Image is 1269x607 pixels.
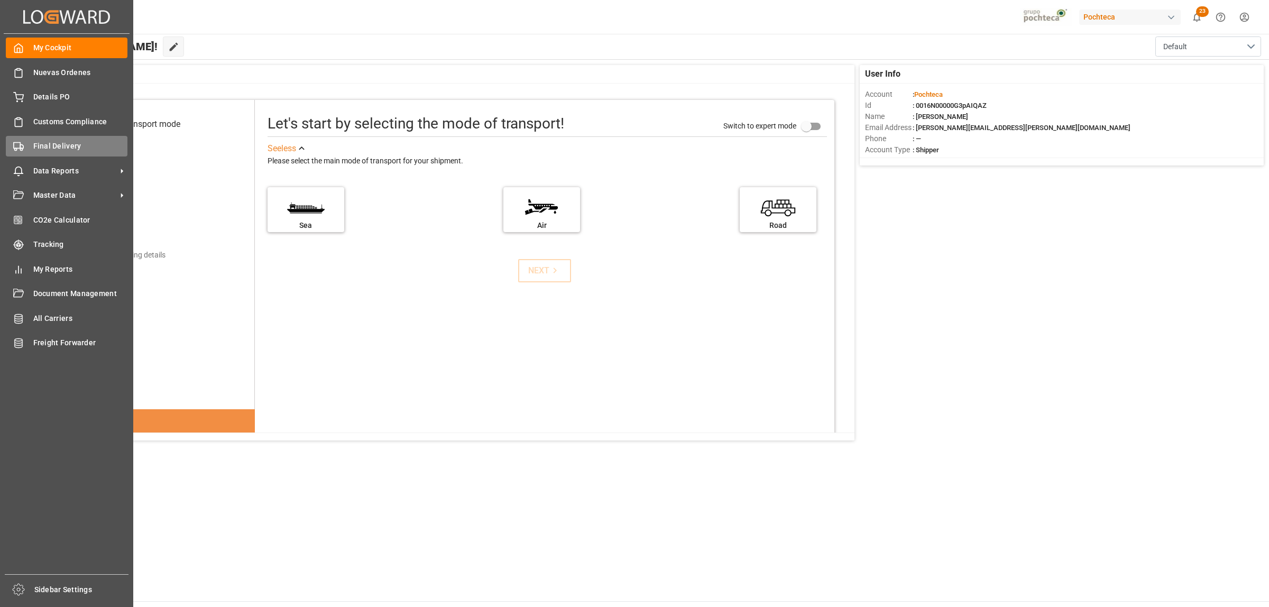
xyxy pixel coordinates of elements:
[518,259,571,282] button: NEXT
[98,118,180,131] div: Select transport mode
[99,250,165,261] div: Add shipping details
[6,209,127,230] a: CO2e Calculator
[865,111,913,122] span: Name
[865,89,913,100] span: Account
[33,288,128,299] span: Document Management
[1155,36,1261,57] button: open menu
[33,42,128,53] span: My Cockpit
[273,220,339,231] div: Sea
[528,264,560,277] div: NEXT
[865,144,913,155] span: Account Type
[913,124,1130,132] span: : [PERSON_NAME][EMAIL_ADDRESS][PERSON_NAME][DOMAIN_NAME]
[865,122,913,133] span: Email Address
[913,113,968,121] span: : [PERSON_NAME]
[33,190,117,201] span: Master Data
[6,62,127,82] a: Nuevas Ordenes
[1209,5,1233,29] button: Help Center
[33,337,128,348] span: Freight Forwarder
[33,313,128,324] span: All Carriers
[723,122,796,130] span: Switch to expert mode
[6,38,127,58] a: My Cockpit
[33,116,128,127] span: Customs Compliance
[268,155,827,168] div: Please select the main mode of transport for your shipment.
[1079,10,1181,25] div: Pochteca
[268,142,296,155] div: See less
[865,68,900,80] span: User Info
[33,165,117,177] span: Data Reports
[1079,7,1185,27] button: Pochteca
[865,100,913,111] span: Id
[6,87,127,107] a: Details PO
[913,146,939,154] span: : Shipper
[6,111,127,132] a: Customs Compliance
[6,234,127,255] a: Tracking
[1185,5,1209,29] button: show 23 new notifications
[509,220,575,231] div: Air
[1020,8,1072,26] img: pochtecaImg.jpg_1689854062.jpg
[6,136,127,157] a: Final Delivery
[33,67,128,78] span: Nuevas Ordenes
[6,333,127,353] a: Freight Forwarder
[914,90,943,98] span: Pochteca
[865,133,913,144] span: Phone
[33,264,128,275] span: My Reports
[33,215,128,226] span: CO2e Calculator
[913,135,921,143] span: : —
[33,141,128,152] span: Final Delivery
[6,308,127,328] a: All Carriers
[1196,6,1209,17] span: 23
[1163,41,1187,52] span: Default
[6,259,127,279] a: My Reports
[33,239,128,250] span: Tracking
[745,220,811,231] div: Road
[913,90,943,98] span: :
[913,102,987,109] span: : 0016N00000G3pAIQAZ
[268,113,564,135] div: Let's start by selecting the mode of transport!
[34,584,129,595] span: Sidebar Settings
[6,283,127,304] a: Document Management
[33,91,128,103] span: Details PO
